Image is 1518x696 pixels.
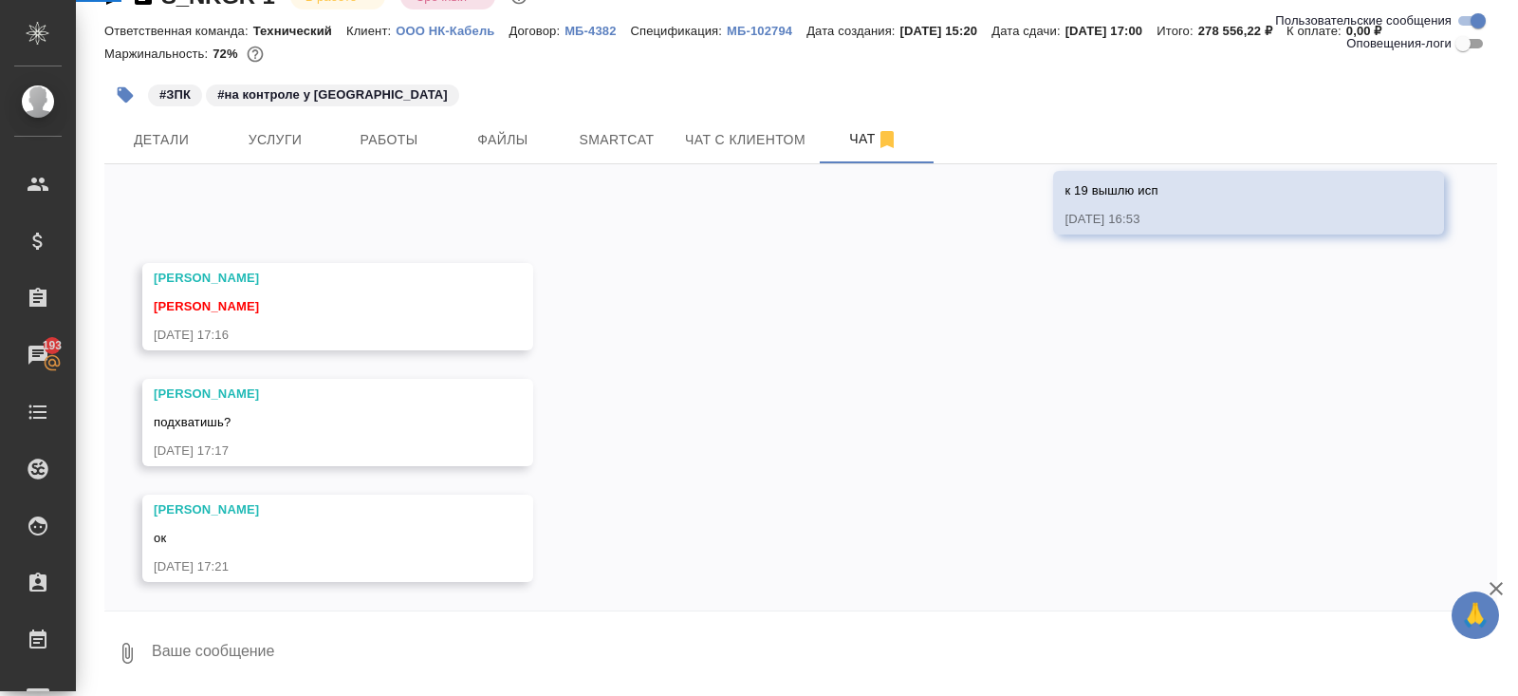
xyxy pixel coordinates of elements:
p: Договор: [509,24,565,38]
p: Ответственная команда: [104,24,253,38]
span: Файлы [457,128,548,152]
div: [PERSON_NAME] [154,500,467,519]
div: [DATE] 16:53 [1064,210,1378,229]
div: [DATE] 17:16 [154,326,467,345]
p: 72% [213,47,242,61]
p: 278 556,22 ₽ [1198,24,1287,38]
button: 64296.76 RUB; [243,42,268,66]
p: [DATE] 17:00 [1065,24,1157,38]
span: Пользовательские сообщения [1275,11,1452,30]
p: Маржинальность: [104,47,213,61]
p: Дата сдачи: [991,24,1064,38]
span: Smartcat [571,128,662,152]
button: Добавить тэг [104,74,146,116]
p: Итого: [1157,24,1197,38]
span: Чат [828,127,919,151]
p: МБ-102794 [727,24,806,38]
span: 🙏 [1459,595,1491,635]
span: подхватишь? [154,415,231,429]
span: ок [154,531,166,545]
p: Технический [253,24,346,38]
a: МБ-4382 [565,22,630,38]
button: 🙏 [1452,592,1499,639]
a: 193 [5,331,71,379]
span: Работы [343,128,435,152]
p: #ЗПК [159,85,191,104]
p: Клиент: [346,24,396,38]
span: Детали [116,128,207,152]
p: Спецификация: [631,24,727,38]
span: Услуги [230,128,321,152]
span: [PERSON_NAME] [154,299,259,313]
span: к 19 вышлю исп [1064,183,1157,198]
p: МБ-4382 [565,24,630,38]
a: МБ-102794 [727,22,806,38]
div: [DATE] 17:21 [154,557,467,576]
p: ООО НК-Кабель [396,24,509,38]
span: Чат с клиентом [685,128,805,152]
div: [PERSON_NAME] [154,385,467,404]
span: 193 [31,336,74,355]
p: [DATE] 15:20 [900,24,992,38]
div: [PERSON_NAME] [154,269,467,288]
div: [DATE] 17:17 [154,442,467,461]
svg: Отписаться [876,128,898,151]
p: Дата создания: [806,24,899,38]
p: #на контроле у [GEOGRAPHIC_DATA] [217,85,448,104]
span: Оповещения-логи [1346,34,1452,53]
a: ООО НК-Кабель [396,22,509,38]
